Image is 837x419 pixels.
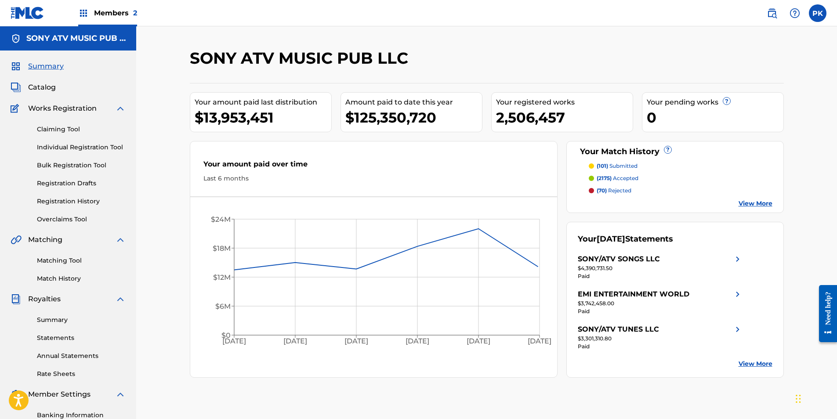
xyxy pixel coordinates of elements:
tspan: $0 [221,331,230,340]
a: SONY/ATV SONGS LLCright chevron icon$4,390,731.50Paid [578,254,743,280]
span: [DATE] [597,234,625,244]
span: Members [94,8,137,18]
div: Paid [578,307,743,315]
div: Drag [796,386,801,412]
img: right chevron icon [732,324,743,335]
span: Royalties [28,294,61,304]
img: Summary [11,61,21,72]
a: Claiming Tool [37,125,126,134]
iframe: Chat Widget [793,377,837,419]
span: Catalog [28,82,56,93]
img: right chevron icon [732,289,743,300]
tspan: $12M [213,273,230,282]
div: 2,506,457 [496,108,633,127]
a: Public Search [763,4,781,22]
span: (101) [597,163,608,169]
tspan: $6M [215,302,230,311]
div: $4,390,731.50 [578,264,743,272]
a: CatalogCatalog [11,82,56,93]
div: SONY/ATV SONGS LLC [578,254,660,264]
a: Matching Tool [37,256,126,265]
a: Registration Drafts [37,179,126,188]
div: $125,350,720 [345,108,482,127]
div: $3,301,310.80 [578,335,743,343]
img: Catalog [11,82,21,93]
tspan: [DATE] [528,337,551,346]
tspan: [DATE] [344,337,368,346]
a: (2175) accepted [589,174,772,182]
a: SONY/ATV TUNES LLCright chevron icon$3,301,310.80Paid [578,324,743,350]
span: Summary [28,61,64,72]
tspan: [DATE] [467,337,490,346]
div: Your Statements [578,233,673,245]
img: search [767,8,777,18]
div: Your amount paid last distribution [195,97,331,108]
h2: SONY ATV MUSIC PUB LLC [190,48,413,68]
img: Accounts [11,33,21,44]
span: Works Registration [28,103,97,114]
img: Works Registration [11,103,22,114]
div: 0 [647,108,783,127]
div: $3,742,458.00 [578,300,743,307]
a: Summary [37,315,126,325]
div: Amount paid to date this year [345,97,482,108]
a: Annual Statements [37,351,126,361]
img: expand [115,389,126,400]
tspan: $24M [210,215,230,224]
div: EMI ENTERTAINMENT WORLD [578,289,689,300]
div: SONY/ATV TUNES LLC [578,324,659,335]
a: Overclaims Tool [37,215,126,224]
tspan: [DATE] [406,337,429,346]
a: SummarySummary [11,61,64,72]
span: ? [664,146,671,153]
div: Your Match History [578,146,772,158]
img: help [790,8,800,18]
tspan: $18M [212,244,230,253]
a: Statements [37,333,126,343]
span: Member Settings [28,389,91,400]
tspan: [DATE] [222,337,246,346]
div: User Menu [809,4,826,22]
a: (70) rejected [589,187,772,195]
img: Top Rightsholders [78,8,89,18]
div: Your amount paid over time [203,159,544,174]
img: Member Settings [11,389,21,400]
img: expand [115,235,126,245]
span: (70) [597,187,607,194]
a: View More [739,199,772,208]
a: Bulk Registration Tool [37,161,126,170]
img: right chevron icon [732,254,743,264]
p: accepted [597,174,638,182]
img: expand [115,294,126,304]
div: Your registered works [496,97,633,108]
a: Individual Registration Tool [37,143,126,152]
tspan: [DATE] [283,337,307,346]
span: Matching [28,235,62,245]
img: expand [115,103,126,114]
div: Paid [578,343,743,350]
a: EMI ENTERTAINMENT WORLDright chevron icon$3,742,458.00Paid [578,289,743,315]
p: rejected [597,187,631,195]
span: (2175) [597,175,612,181]
img: Matching [11,235,22,245]
span: 2 [133,9,137,17]
div: Your pending works [647,97,783,108]
div: Paid [578,272,743,280]
p: submitted [597,162,638,170]
h5: SONY ATV MUSIC PUB LLC [26,33,126,43]
div: $13,953,451 [195,108,331,127]
div: Last 6 months [203,174,544,183]
a: Registration History [37,197,126,206]
span: ? [723,98,730,105]
img: Royalties [11,294,21,304]
a: Match History [37,274,126,283]
a: (101) submitted [589,162,772,170]
iframe: Resource Center [812,278,837,349]
div: Help [786,4,804,22]
a: Rate Sheets [37,369,126,379]
a: View More [739,359,772,368]
img: MLC Logo [11,7,44,19]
